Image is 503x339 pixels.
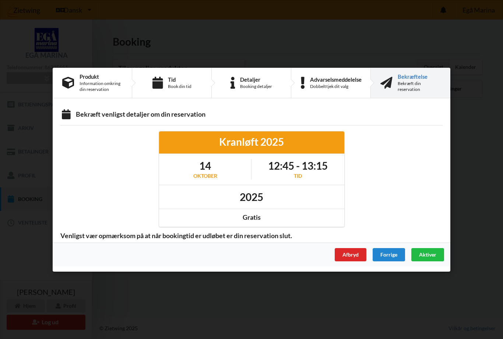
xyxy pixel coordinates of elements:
h1: 14 [193,159,217,172]
div: Advarselsmeddelelse [310,76,362,82]
div: Booking detaljer [240,83,272,89]
div: Dobbelttjek dit valg [310,83,362,89]
h1: 12:45 - 13:15 [268,159,328,172]
div: Forrige [373,248,405,261]
div: Bekræft venligst detaljer om din reservation [60,110,443,120]
span: Venligst vær opmærksom på at når bookingtid er udløbet er din reservation slut. [55,231,297,240]
span: Aktiver [419,251,436,257]
div: Produkt [80,73,122,79]
div: oktober [193,172,217,180]
div: Bekræftelse [398,73,441,79]
div: Bekræft din reservation [398,80,441,92]
div: Tid [268,172,328,180]
div: Kranløft 2025 [164,135,339,148]
h1: 2025 [240,190,263,203]
div: Tid [168,76,191,82]
div: Detaljer [240,76,272,82]
div: Book din tid [168,83,191,89]
div: Afbryd [335,248,366,261]
div: Information omkring din reservation [80,80,122,92]
div: Gratis [164,213,339,222]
